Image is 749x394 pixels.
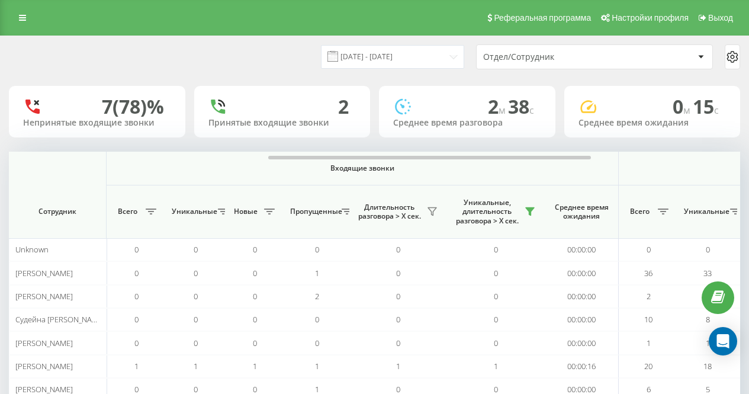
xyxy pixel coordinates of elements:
span: Новые [231,207,261,216]
div: Непринятые входящие звонки [23,118,171,128]
span: c [714,104,719,117]
span: 36 [644,268,652,278]
span: 2 [488,94,508,119]
span: 1 [494,361,498,371]
span: 0 [134,314,139,325]
td: 00:00:00 [545,261,619,284]
span: 0 [673,94,693,119]
span: 0 [194,291,198,302]
span: 1 [315,361,319,371]
span: 0 [315,338,319,348]
span: [PERSON_NAME] [15,268,73,278]
span: 1 [194,361,198,371]
span: 0 [253,314,257,325]
span: 2 [647,291,651,302]
span: 0 [194,268,198,278]
span: 10 [644,314,652,325]
span: Настройки профиля [612,13,689,23]
span: [PERSON_NAME] [15,361,73,371]
span: Среднее время ожидания [554,203,609,221]
span: 0 [253,268,257,278]
span: 1 [396,361,400,371]
span: 0 [494,314,498,325]
span: 0 [494,244,498,255]
span: 0 [396,314,400,325]
span: м [683,104,693,117]
span: 0 [396,268,400,278]
span: Судейна [PERSON_NAME] [15,314,105,325]
span: 0 [194,314,198,325]
span: 0 [647,244,651,255]
span: [PERSON_NAME] [15,291,73,302]
span: Всего [625,207,654,216]
span: 18 [703,361,712,371]
span: 1 [253,361,257,371]
span: Уникальные [684,207,727,216]
span: 1 [315,268,319,278]
span: Входящие звонки [137,164,587,173]
span: 0 [396,291,400,302]
span: 0 [194,338,198,348]
div: Open Intercom Messenger [709,327,737,355]
span: 0 [134,244,139,255]
span: 0 [396,244,400,255]
td: 00:00:00 [545,285,619,308]
span: Пропущенные [290,207,338,216]
span: Уникальные, длительность разговора > Х сек. [453,198,521,226]
span: 15 [693,94,719,119]
span: 0 [253,338,257,348]
span: Уникальные [172,207,214,216]
span: 0 [494,338,498,348]
span: 0 [134,338,139,348]
span: 0 [494,291,498,302]
span: Всего [112,207,142,216]
span: 1 [134,361,139,371]
td: 00:00:00 [545,308,619,331]
span: Реферальная программа [494,13,591,23]
span: Unknown [15,244,49,255]
span: 0 [396,338,400,348]
td: 00:00:00 [545,238,619,261]
div: 7 (78)% [102,95,164,118]
span: [PERSON_NAME] [15,338,73,348]
span: 2 [315,291,319,302]
div: 2 [338,95,349,118]
span: 0 [194,244,198,255]
span: Длительность разговора > Х сек. [355,203,423,221]
span: 0 [315,244,319,255]
span: Сотрудник [19,207,96,216]
td: 00:00:16 [545,355,619,378]
span: 0 [494,268,498,278]
span: 0 [134,291,139,302]
span: 0 [706,244,710,255]
div: Среднее время ожидания [578,118,727,128]
span: 8 [706,314,710,325]
span: c [529,104,534,117]
span: 38 [508,94,534,119]
td: 00:00:00 [545,331,619,354]
span: 0 [253,291,257,302]
span: 0 [315,314,319,325]
span: 1 [706,338,710,348]
span: м [499,104,508,117]
span: 33 [703,268,712,278]
div: Отдел/Сотрудник [483,52,625,62]
span: 0 [134,268,139,278]
span: 0 [253,244,257,255]
span: 20 [644,361,652,371]
span: Выход [708,13,733,23]
div: Принятые входящие звонки [208,118,356,128]
div: Среднее время разговора [393,118,541,128]
span: 1 [647,338,651,348]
